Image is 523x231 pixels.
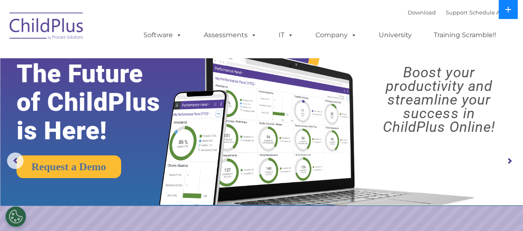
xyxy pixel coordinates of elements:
a: Request a Demo [17,155,121,178]
a: Software [135,27,190,43]
a: Download [408,9,436,16]
a: Support [446,9,468,16]
span: Last name [115,55,140,61]
a: IT [270,27,302,43]
a: Schedule A Demo [469,9,518,16]
a: Training Scramble!! [425,27,504,43]
a: Assessments [196,27,265,43]
rs-layer: Boost your productivity and streamline your success in ChildPlus Online! [361,66,516,134]
img: ChildPlus by Procare Solutions [5,7,88,48]
button: Cookies Settings [5,206,26,227]
a: Company [307,27,365,43]
a: University [370,27,420,43]
rs-layer: The Future of ChildPlus is Here! [17,60,184,145]
font: | [408,9,518,16]
span: Phone number [115,88,150,95]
